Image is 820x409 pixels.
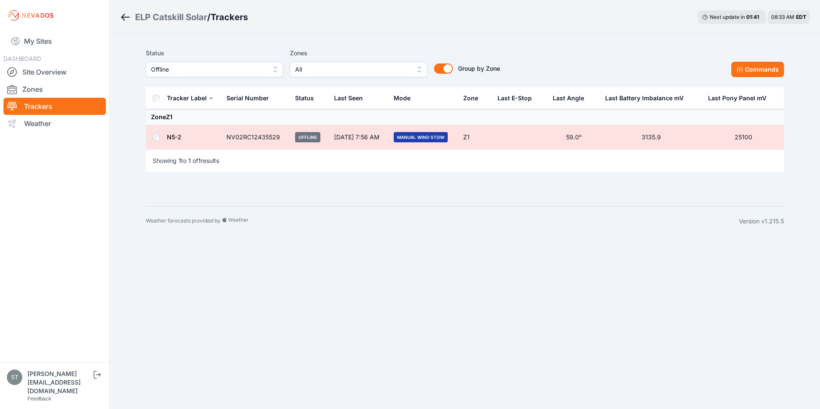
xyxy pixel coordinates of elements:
[710,14,745,20] span: Next update in
[796,14,806,20] span: EDT
[226,94,269,102] div: Serial Number
[394,132,448,142] span: Manual Wind Stow
[207,11,211,23] span: /
[295,94,314,102] div: Status
[295,64,410,75] span: All
[708,88,773,108] button: Last Pony Panel mV
[146,217,739,226] div: Weather forecasts provided by
[553,94,584,102] div: Last Angle
[120,6,248,28] nav: Breadcrumb
[458,65,500,72] span: Group by Zone
[221,125,290,150] td: NV02RC12435529
[290,62,427,77] button: All
[394,94,410,102] div: Mode
[7,370,22,385] img: steve@nevados.solar
[167,133,181,141] a: N5-2
[746,14,762,21] div: 01 : 41
[290,48,427,58] label: Zones
[146,109,784,125] td: Zone Z1
[334,88,384,108] div: Last Seen
[153,156,219,165] p: Showing to of results
[211,11,248,23] h3: Trackers
[739,217,784,226] div: Version v1.215.5
[3,55,41,62] span: DASHBOARD
[3,63,106,81] a: Site Overview
[329,125,389,150] td: [DATE] 7:56 AM
[548,125,600,150] td: 59.0°
[463,94,478,102] div: Zone
[458,125,493,150] td: Z1
[3,115,106,132] a: Weather
[135,11,207,23] a: ELP Catskill Solar
[497,88,539,108] button: Last E-Stop
[3,98,106,115] a: Trackers
[7,9,55,22] img: Nevados
[600,125,703,150] td: 3135.9
[27,395,51,402] a: Feedback
[771,14,794,20] span: 08:33 AM
[295,88,321,108] button: Status
[553,88,591,108] button: Last Angle
[151,64,266,75] span: Offline
[703,125,784,150] td: 25100
[146,62,283,77] button: Offline
[188,157,191,164] span: 1
[605,88,690,108] button: Last Battery Imbalance mV
[3,31,106,51] a: My Sites
[167,88,214,108] button: Tracker Label
[497,94,532,102] div: Last E-Stop
[27,370,92,395] div: [PERSON_NAME][EMAIL_ADDRESS][DOMAIN_NAME]
[3,81,106,98] a: Zones
[731,62,784,77] button: Commands
[463,88,485,108] button: Zone
[226,88,276,108] button: Serial Number
[146,48,283,58] label: Status
[198,157,201,164] span: 1
[394,88,417,108] button: Mode
[178,157,181,164] span: 1
[708,94,766,102] div: Last Pony Panel mV
[167,94,207,102] div: Tracker Label
[295,132,320,142] span: Offline
[605,94,684,102] div: Last Battery Imbalance mV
